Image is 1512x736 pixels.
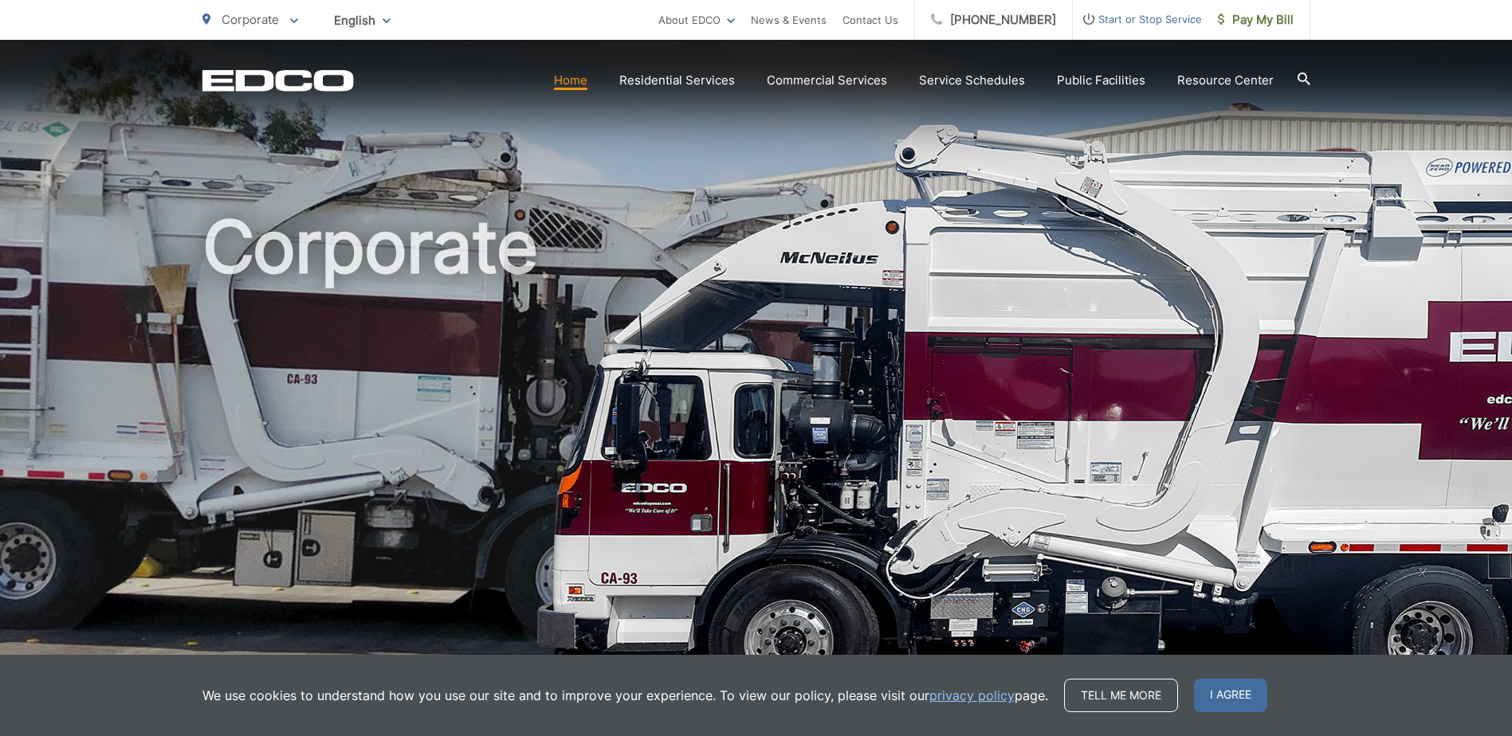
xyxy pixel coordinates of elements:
a: Contact Us [842,10,898,29]
a: Tell me more [1064,679,1178,712]
a: EDCD logo. Return to the homepage. [202,69,354,92]
span: Corporate [222,12,279,27]
h1: Corporate [202,207,1310,711]
a: News & Events [751,10,827,29]
span: I agree [1194,679,1267,712]
a: Public Facilities [1057,71,1145,90]
span: Pay My Bill [1218,10,1294,29]
a: Resource Center [1177,71,1274,90]
a: Home [554,71,587,90]
span: English [322,6,403,34]
a: About EDCO [658,10,735,29]
a: Service Schedules [919,71,1025,90]
a: privacy policy [929,686,1015,705]
a: Commercial Services [767,71,887,90]
p: We use cookies to understand how you use our site and to improve your experience. To view our pol... [202,686,1048,705]
a: Residential Services [619,71,735,90]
